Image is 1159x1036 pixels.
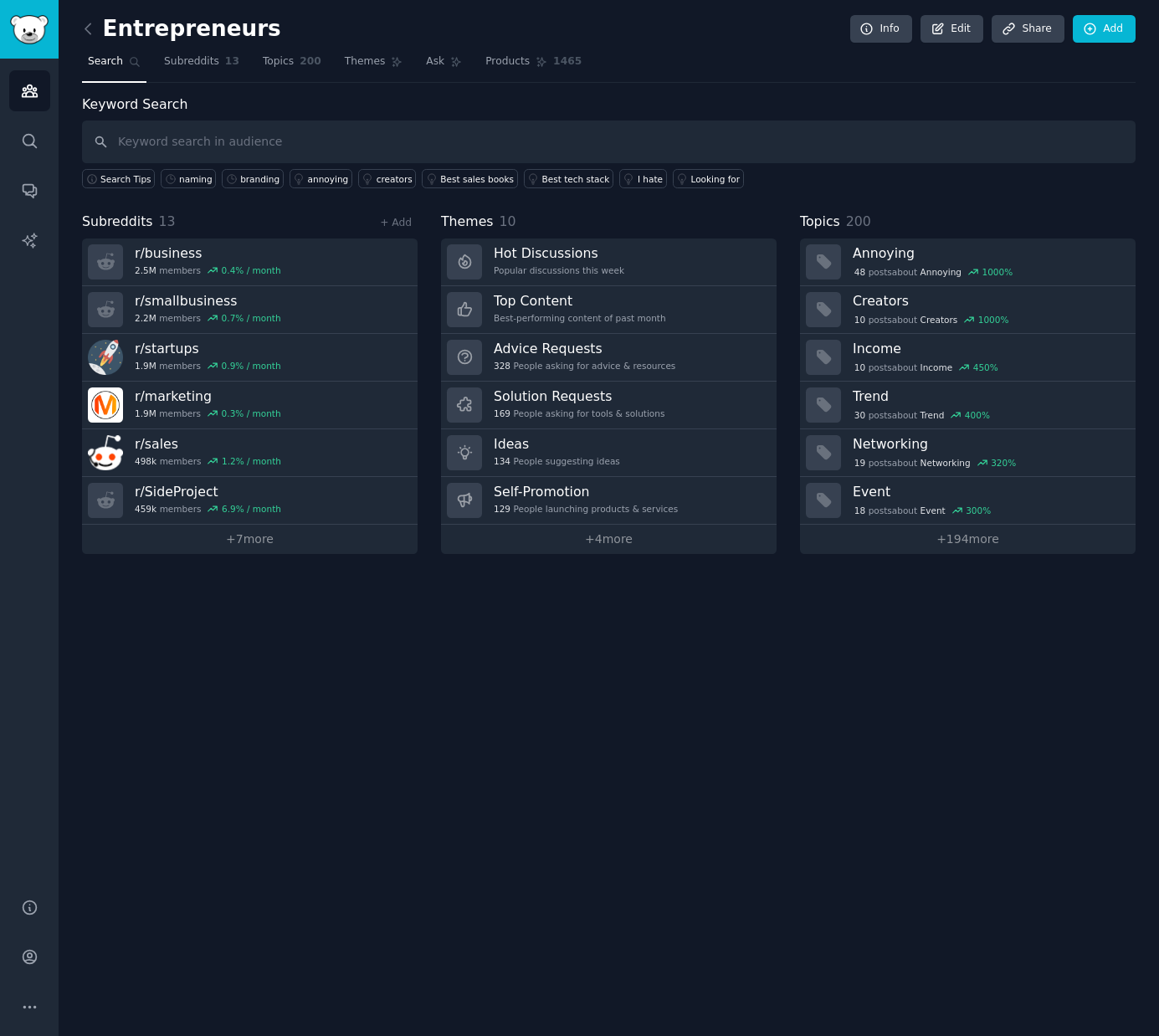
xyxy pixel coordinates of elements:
h3: Creators [853,292,1124,310]
h3: r/ SideProject [135,483,281,500]
a: Search [82,49,146,83]
div: members [135,360,281,372]
a: branding [222,169,283,188]
span: 48 [854,266,865,278]
h3: Event [853,483,1124,500]
div: 300 % [966,505,991,516]
span: 2.5M [135,264,156,276]
h3: Ideas [494,435,620,453]
a: +7more [82,525,418,554]
a: Ideas134People suggesting ideas [441,429,777,477]
h3: Trend [853,387,1124,405]
a: annoying [290,169,352,188]
div: creators [377,173,413,185]
div: post s about [853,360,1000,375]
span: 10 [854,314,865,326]
span: 1.9M [135,360,156,372]
a: Topics200 [257,49,327,83]
span: Annoying [921,266,962,278]
span: Themes [345,54,386,69]
span: Search Tips [100,173,151,185]
div: Best-performing content of past month [494,312,666,324]
div: members [135,503,281,515]
a: naming [161,169,216,188]
span: 200 [300,54,321,69]
a: Trend30postsaboutTrend400% [800,382,1136,429]
h3: Networking [853,435,1124,453]
span: 2.2M [135,312,156,324]
h3: Self-Promotion [494,483,678,500]
a: +4more [441,525,777,554]
img: GummySearch logo [10,15,49,44]
span: 200 [846,213,871,229]
span: 1.9M [135,408,156,419]
h3: Hot Discussions [494,244,624,262]
a: Themes [339,49,409,83]
a: Event18postsaboutEvent300% [800,477,1136,525]
span: Subreddits [82,212,153,233]
span: 169 [494,408,510,419]
img: sales [88,435,123,470]
a: Self-Promotion129People launching products & services [441,477,777,525]
label: Keyword Search [82,96,187,112]
span: 1465 [553,54,582,69]
a: Info [850,15,912,44]
span: 18 [854,505,865,516]
span: 13 [159,213,176,229]
div: People asking for tools & solutions [494,408,664,419]
span: 13 [225,54,239,69]
a: Looking for [673,169,744,188]
a: Top ContentBest-performing content of past month [441,286,777,334]
h3: Annoying [853,244,1124,262]
div: 1000 % [982,266,1013,278]
div: annoying [308,173,349,185]
div: People launching products & services [494,503,678,515]
a: creators [358,169,417,188]
span: Topics [263,54,294,69]
div: Best tech stack [542,173,610,185]
span: 498k [135,455,156,467]
div: People suggesting ideas [494,455,620,467]
div: 6.9 % / month [222,503,281,515]
a: r/business2.5Mmembers0.4% / month [82,238,418,286]
div: People asking for advice & resources [494,360,675,372]
input: Keyword search in audience [82,121,1136,163]
h3: Solution Requests [494,387,664,405]
span: 459k [135,503,156,515]
span: 129 [494,503,510,515]
a: Subreddits13 [158,49,245,83]
a: Solution Requests169People asking for tools & solutions [441,382,777,429]
div: post s about [853,264,1014,280]
span: Products [485,54,530,69]
div: naming [179,173,213,185]
div: 0.4 % / month [222,264,281,276]
a: Ask [420,49,468,83]
div: Looking for [691,173,741,185]
span: 19 [854,457,865,469]
h2: Entrepreneurs [82,16,281,43]
a: Income10postsaboutIncome450% [800,334,1136,382]
div: post s about [853,408,992,423]
a: Best tech stack [524,169,613,188]
img: startups [88,340,123,375]
a: I hate [619,169,667,188]
div: members [135,408,281,419]
div: post s about [853,455,1018,470]
span: 10 [500,213,516,229]
div: 0.7 % / month [222,312,281,324]
div: 0.3 % / month [222,408,281,419]
h3: r/ sales [135,435,281,453]
div: members [135,455,281,467]
div: 320 % [991,457,1016,469]
div: Best sales books [440,173,514,185]
div: members [135,264,281,276]
a: r/sales498kmembers1.2% / month [82,429,418,477]
div: members [135,312,281,324]
a: Products1465 [479,49,587,83]
a: Advice Requests328People asking for advice & resources [441,334,777,382]
h3: Advice Requests [494,340,675,357]
a: Networking19postsaboutNetworking320% [800,429,1136,477]
div: post s about [853,312,1010,327]
a: Share [992,15,1064,44]
a: r/marketing1.9Mmembers0.3% / month [82,382,418,429]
